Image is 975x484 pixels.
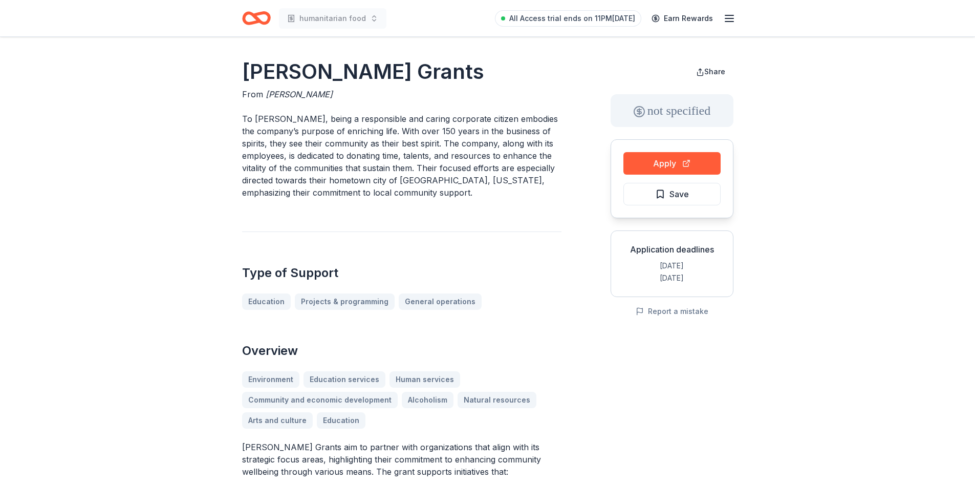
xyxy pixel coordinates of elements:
[495,10,641,27] a: All Access trial ends on 11PM[DATE]
[242,343,561,359] h2: Overview
[645,9,719,28] a: Earn Rewards
[669,187,689,201] span: Save
[242,113,561,199] p: To [PERSON_NAME], being a responsible and caring corporate citizen embodies the company’s purpose...
[242,6,271,30] a: Home
[623,183,721,205] button: Save
[509,12,635,25] span: All Access trial ends on 11PM[DATE]
[242,441,561,478] p: [PERSON_NAME] Grants aim to partner with organizations that align with its strategic focus areas,...
[623,152,721,175] button: Apply
[299,12,366,25] span: humanitarian food
[242,88,561,100] div: From
[636,305,708,318] button: Report a mistake
[399,293,482,310] a: General operations
[619,272,725,284] div: [DATE]
[242,57,561,86] h1: [PERSON_NAME] Grants
[295,293,395,310] a: Projects & programming
[619,243,725,256] div: Application deadlines
[242,293,291,310] a: Education
[611,94,733,127] div: not specified
[279,8,386,29] button: humanitarian food
[266,89,333,99] span: [PERSON_NAME]
[704,67,725,76] span: Share
[242,265,561,281] h2: Type of Support
[688,61,733,82] button: Share
[619,260,725,272] div: [DATE]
